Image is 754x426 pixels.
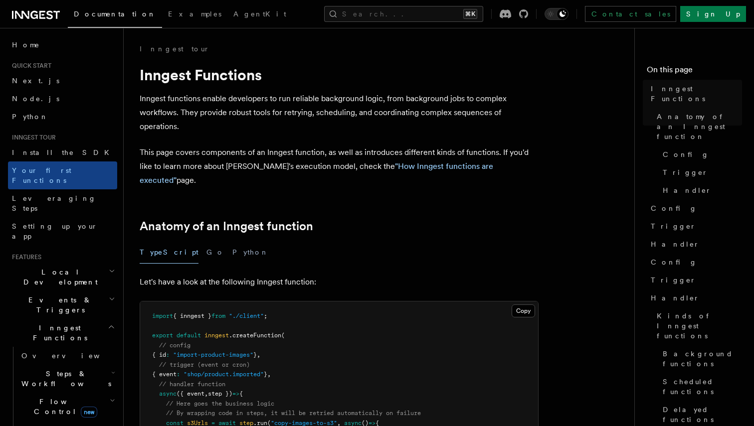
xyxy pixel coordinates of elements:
[257,351,260,358] span: ,
[239,390,243,397] span: {
[17,369,111,389] span: Steps & Workflows
[177,390,204,397] span: ({ event
[512,304,535,317] button: Copy
[21,352,124,360] span: Overview
[545,8,568,20] button: Toggle dark mode
[651,84,742,104] span: Inngest Functions
[162,3,227,27] a: Examples
[680,6,746,22] a: Sign Up
[12,148,115,156] span: Install the SDK
[8,263,117,291] button: Local Development
[227,3,292,27] a: AgentKit
[140,275,539,289] p: Let's have a look at the following Inngest function:
[463,9,477,19] kbd: ⌘K
[651,275,696,285] span: Trigger
[663,349,742,369] span: Background functions
[8,253,41,261] span: Features
[8,267,109,287] span: Local Development
[208,390,232,397] span: step })
[152,332,173,339] span: export
[8,319,117,347] button: Inngest Functions
[166,400,274,407] span: // Here goes the business logic
[140,145,539,187] p: This page covers components of an Inngest function, as well as introduces different kinds of func...
[12,40,40,50] span: Home
[651,293,700,303] span: Handler
[159,342,190,349] span: // config
[663,405,742,425] span: Delayed functions
[267,371,271,378] span: ,
[140,219,313,233] a: Anatomy of an Inngest function
[12,166,71,184] span: Your first Functions
[8,90,117,108] a: Node.js
[264,371,267,378] span: }
[184,371,264,378] span: "shop/product.imported"
[651,221,696,231] span: Trigger
[659,163,742,181] a: Trigger
[253,351,257,358] span: }
[12,222,98,240] span: Setting up your app
[140,44,209,54] a: Inngest tour
[17,397,110,417] span: Flow Control
[8,161,117,189] a: Your first Functions
[74,10,156,18] span: Documentation
[159,390,177,397] span: async
[264,312,267,319] span: ;
[8,323,108,343] span: Inngest Functions
[8,134,56,142] span: Inngest tour
[17,393,117,421] button: Flow Controlnew
[653,108,742,145] a: Anatomy of an Inngest function
[8,143,117,161] a: Install the SDK
[152,312,173,319] span: import
[229,332,281,339] span: .createFunction
[12,194,96,212] span: Leveraging Steps
[647,199,742,217] a: Config
[663,377,742,397] span: Scheduled functions
[659,145,742,163] a: Config
[204,332,229,339] span: inngest
[647,80,742,108] a: Inngest Functions
[659,373,742,401] a: Scheduled functions
[140,241,198,264] button: TypeScript
[8,62,51,70] span: Quick start
[177,371,180,378] span: :
[651,203,697,213] span: Config
[232,241,269,264] button: Python
[152,371,177,378] span: { event
[281,332,285,339] span: (
[657,311,742,341] span: Kinds of Inngest functions
[663,185,712,195] span: Handler
[166,351,170,358] span: :
[8,189,117,217] a: Leveraging Steps
[653,307,742,345] a: Kinds of Inngest functions
[659,345,742,373] a: Background functions
[168,10,221,18] span: Examples
[159,361,250,368] span: // trigger (event or cron)
[647,217,742,235] a: Trigger
[81,407,97,418] span: new
[68,3,162,28] a: Documentation
[324,6,483,22] button: Search...⌘K
[12,95,59,103] span: Node.js
[647,235,742,253] a: Handler
[173,351,253,358] span: "import-product-images"
[8,108,117,126] a: Python
[8,291,117,319] button: Events & Triggers
[17,347,117,365] a: Overview
[173,312,211,319] span: { inngest }
[166,410,421,417] span: // By wrapping code in steps, it will be retried automatically on failure
[647,64,742,80] h4: On this page
[663,149,709,159] span: Config
[206,241,224,264] button: Go
[12,77,59,85] span: Next.js
[585,6,676,22] a: Contact sales
[659,181,742,199] a: Handler
[651,257,697,267] span: Config
[651,239,700,249] span: Handler
[233,10,286,18] span: AgentKit
[647,271,742,289] a: Trigger
[8,295,109,315] span: Events & Triggers
[177,332,201,339] span: default
[647,289,742,307] a: Handler
[159,381,225,388] span: // handler function
[8,217,117,245] a: Setting up your app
